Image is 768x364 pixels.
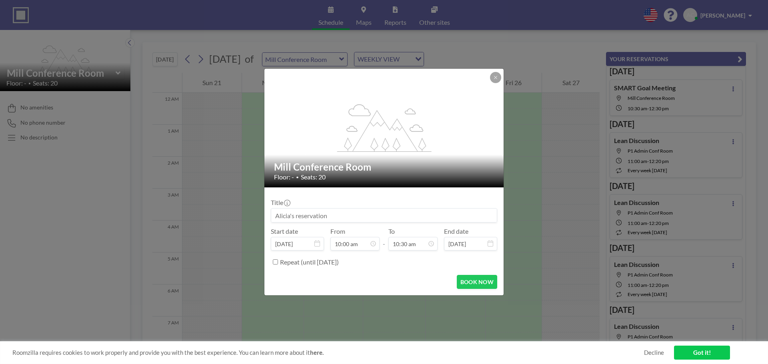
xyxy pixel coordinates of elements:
a: Decline [644,349,664,356]
span: Seats: 20 [301,173,326,181]
span: • [296,174,299,180]
label: To [388,227,395,235]
button: BOOK NOW [457,275,497,289]
span: Floor: - [274,173,294,181]
span: - [383,230,385,248]
a: Got it! [674,346,730,360]
h2: Mill Conference Room [274,161,495,173]
g: flex-grow: 1.2; [337,103,432,151]
label: End date [444,227,468,235]
label: From [330,227,345,235]
label: Title [271,199,290,207]
label: Start date [271,227,298,235]
input: Alicia's reservation [271,209,497,222]
label: Repeat (until [DATE]) [280,258,339,266]
a: here. [310,349,324,356]
span: Roomzilla requires cookies to work properly and provide you with the best experience. You can lea... [12,349,644,356]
